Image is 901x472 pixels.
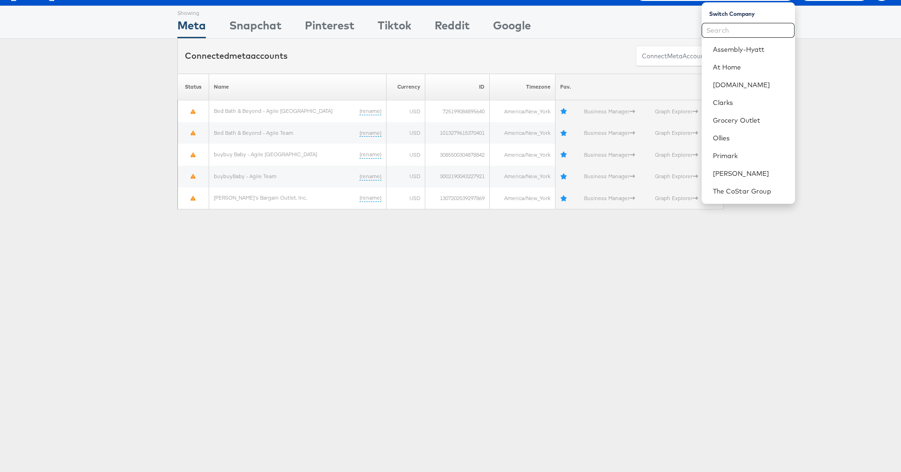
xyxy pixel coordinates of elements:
[713,187,788,196] a: The CoStar Group
[359,151,381,159] a: (rename)
[214,173,276,180] a: buybuyBaby - Agile Team
[636,46,716,67] button: ConnectmetaAccounts
[489,166,556,187] td: America/New_York
[425,122,489,144] td: 1013279615370401
[713,116,788,125] a: Grocery Outlet
[709,6,795,18] div: Switch Company
[359,194,381,202] a: (rename)
[713,133,788,143] a: Ollies
[359,129,381,137] a: (rename)
[359,173,381,180] a: (rename)
[489,187,556,209] td: America/New_York
[425,144,489,166] td: 3085500304878842
[178,74,209,100] th: Status
[359,107,381,115] a: (rename)
[214,194,307,201] a: [PERSON_NAME]'s Bargain Outlet, Inc.
[655,108,698,115] a: Graph Explorer
[702,23,795,38] input: Search
[214,129,293,136] a: Bed Bath & Beyond - Agile Team
[177,17,206,38] div: Meta
[713,169,788,178] a: [PERSON_NAME]
[713,98,788,107] a: Clarks
[305,17,354,38] div: Pinterest
[387,100,425,122] td: USD
[489,122,556,144] td: America/New_York
[489,74,556,100] th: Timezone
[713,45,788,54] a: Assembly-Hyatt
[387,144,425,166] td: USD
[584,151,635,158] a: Business Manager
[584,129,635,136] a: Business Manager
[493,17,531,38] div: Google
[387,74,425,100] th: Currency
[667,52,683,61] span: meta
[489,144,556,166] td: America/New_York
[378,17,411,38] div: Tiktok
[655,194,698,201] a: Graph Explorer
[655,129,698,136] a: Graph Explorer
[713,151,788,160] a: Primark
[425,74,489,100] th: ID
[214,107,332,114] a: Bed Bath & Beyond - Agile [GEOGRAPHIC_DATA]
[214,151,317,158] a: buybuy Baby - Agile [GEOGRAPHIC_DATA]
[387,166,425,187] td: USD
[489,100,556,122] td: America/New_York
[435,17,470,38] div: Reddit
[387,122,425,144] td: USD
[185,50,288,62] div: Connected accounts
[655,151,698,158] a: Graph Explorer
[713,80,788,90] a: [DOMAIN_NAME]
[229,50,251,61] span: meta
[425,187,489,209] td: 1307202539297869
[177,6,206,17] div: Showing
[584,173,635,180] a: Business Manager
[584,108,635,115] a: Business Manager
[655,173,698,180] a: Graph Explorer
[387,187,425,209] td: USD
[209,74,387,100] th: Name
[425,100,489,122] td: 725199084895640
[425,166,489,187] td: 3002190043227921
[229,17,282,38] div: Snapchat
[584,194,635,201] a: Business Manager
[713,62,788,72] a: At Home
